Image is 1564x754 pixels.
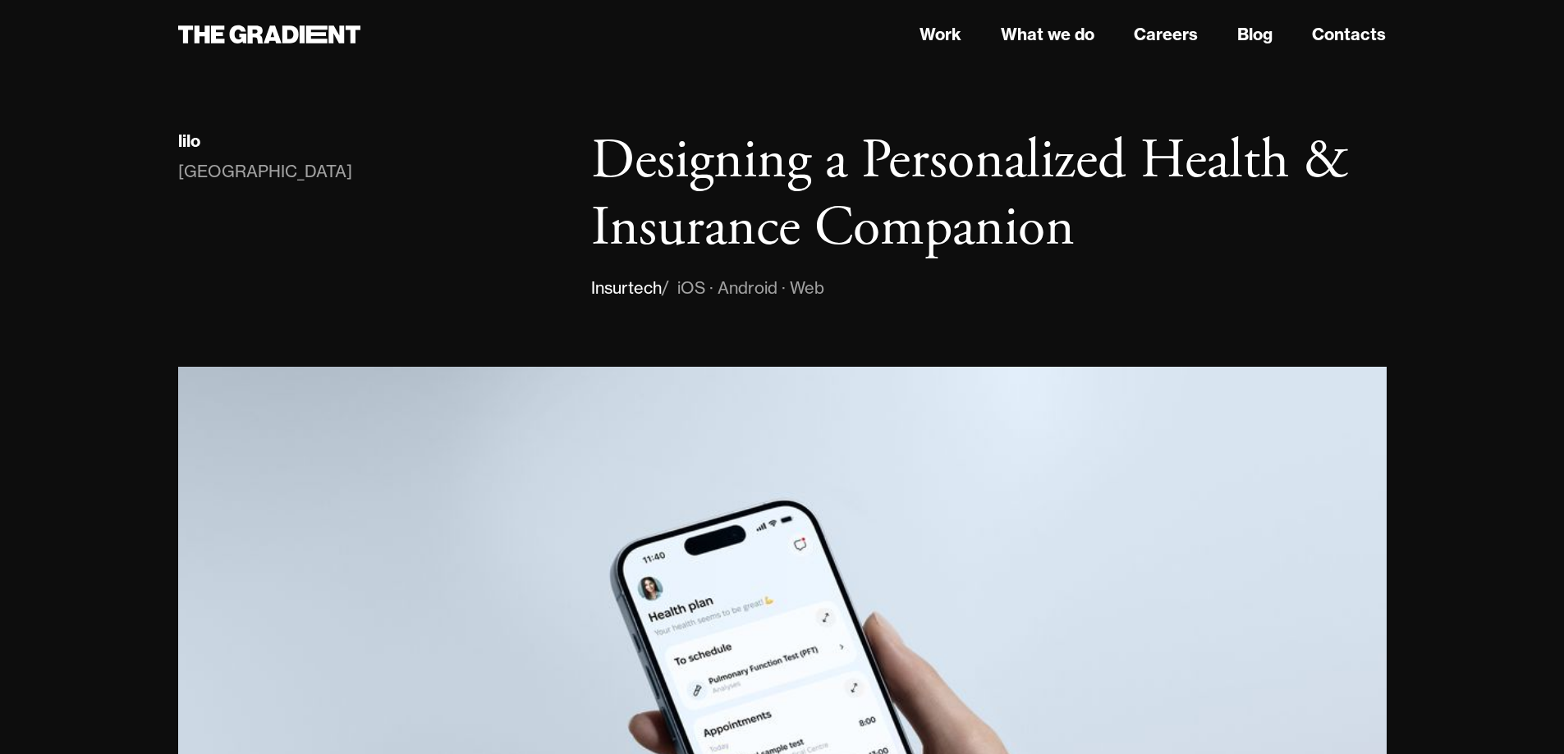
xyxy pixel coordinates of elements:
[178,158,352,185] div: [GEOGRAPHIC_DATA]
[1001,22,1094,47] a: What we do
[591,128,1386,262] h1: Designing a Personalized Health & Insurance Companion
[662,275,824,301] div: / iOS · Android · Web
[591,275,662,301] div: Insurtech
[920,22,961,47] a: Work
[1312,22,1386,47] a: Contacts
[1134,22,1198,47] a: Careers
[178,130,200,152] div: lilo
[1237,22,1273,47] a: Blog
